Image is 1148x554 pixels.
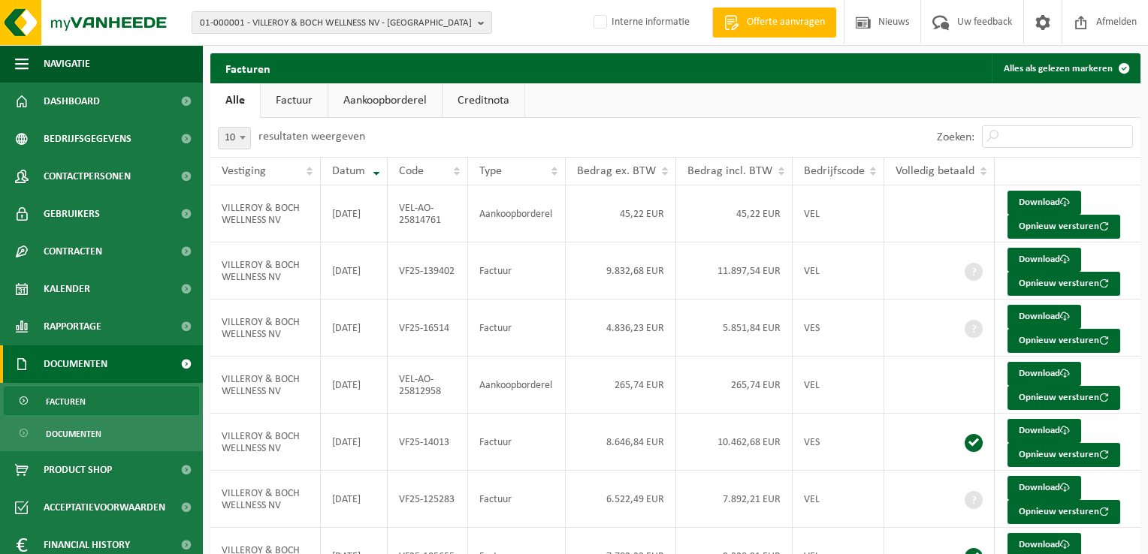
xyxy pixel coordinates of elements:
[328,83,442,118] a: Aankoopborderel
[676,357,793,414] td: 265,74 EUR
[468,300,566,357] td: Factuur
[1008,215,1120,239] button: Opnieuw versturen
[210,53,285,83] h2: Facturen
[44,233,102,270] span: Contracten
[321,300,388,357] td: [DATE]
[210,357,321,414] td: VILLEROY & BOCH WELLNESS NV
[793,414,885,471] td: VES
[687,165,772,177] span: Bedrag incl. BTW
[258,131,365,143] label: resultaten weergeven
[1008,305,1081,329] a: Download
[44,451,112,489] span: Product Shop
[261,83,328,118] a: Factuur
[676,185,793,242] td: 45,22 EUR
[793,471,885,528] td: VEL
[468,242,566,300] td: Factuur
[46,387,86,416] span: Facturen
[44,308,101,345] span: Rapportage
[992,53,1139,83] button: Alles als gelezen markeren
[1008,272,1120,296] button: Opnieuw versturen
[676,300,793,357] td: 5.851,84 EUR
[1008,419,1081,443] a: Download
[4,387,199,415] a: Facturen
[321,414,388,471] td: [DATE]
[566,242,676,300] td: 9.832,68 EUR
[937,131,974,143] label: Zoeken:
[896,165,974,177] span: Volledig betaald
[676,414,793,471] td: 10.462,68 EUR
[793,357,885,414] td: VEL
[1008,362,1081,386] a: Download
[332,165,365,177] span: Datum
[210,471,321,528] td: VILLEROY & BOCH WELLNESS NV
[388,357,468,414] td: VEL-AO-25812958
[793,185,885,242] td: VEL
[1008,386,1120,410] button: Opnieuw versturen
[566,185,676,242] td: 45,22 EUR
[219,128,250,149] span: 10
[1008,500,1120,524] button: Opnieuw versturen
[321,242,388,300] td: [DATE]
[321,357,388,414] td: [DATE]
[566,414,676,471] td: 8.646,84 EUR
[804,165,865,177] span: Bedrijfscode
[591,11,690,34] label: Interne informatie
[1008,476,1081,500] a: Download
[200,12,472,35] span: 01-000001 - VILLEROY & BOCH WELLNESS NV - [GEOGRAPHIC_DATA]
[210,242,321,300] td: VILLEROY & BOCH WELLNESS NV
[44,158,131,195] span: Contactpersonen
[479,165,502,177] span: Type
[222,165,266,177] span: Vestiging
[321,185,388,242] td: [DATE]
[210,414,321,471] td: VILLEROY & BOCH WELLNESS NV
[566,471,676,528] td: 6.522,49 EUR
[468,471,566,528] td: Factuur
[44,345,107,383] span: Documenten
[46,420,101,448] span: Documenten
[388,471,468,528] td: VF25-125283
[468,185,566,242] td: Aankoopborderel
[676,242,793,300] td: 11.897,54 EUR
[44,270,90,308] span: Kalender
[676,471,793,528] td: 7.892,21 EUR
[210,300,321,357] td: VILLEROY & BOCH WELLNESS NV
[399,165,424,177] span: Code
[44,45,90,83] span: Navigatie
[44,83,100,120] span: Dashboard
[44,120,131,158] span: Bedrijfsgegevens
[321,471,388,528] td: [DATE]
[743,15,829,30] span: Offerte aanvragen
[4,419,199,447] a: Documenten
[388,185,468,242] td: VEL-AO-25814761
[566,357,676,414] td: 265,74 EUR
[44,195,100,233] span: Gebruikers
[1008,329,1120,353] button: Opnieuw versturen
[1008,443,1120,467] button: Opnieuw versturen
[210,185,321,242] td: VILLEROY & BOCH WELLNESS NV
[218,127,251,149] span: 10
[1008,191,1081,215] a: Download
[566,300,676,357] td: 4.836,23 EUR
[793,242,885,300] td: VEL
[468,357,566,414] td: Aankoopborderel
[388,242,468,300] td: VF25-139402
[388,300,468,357] td: VF25-16514
[712,8,836,38] a: Offerte aanvragen
[793,300,885,357] td: VES
[577,165,656,177] span: Bedrag ex. BTW
[468,414,566,471] td: Factuur
[44,489,165,526] span: Acceptatievoorwaarden
[192,11,492,34] button: 01-000001 - VILLEROY & BOCH WELLNESS NV - [GEOGRAPHIC_DATA]
[388,414,468,471] td: VF25-14013
[210,83,260,118] a: Alle
[1008,248,1081,272] a: Download
[443,83,524,118] a: Creditnota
